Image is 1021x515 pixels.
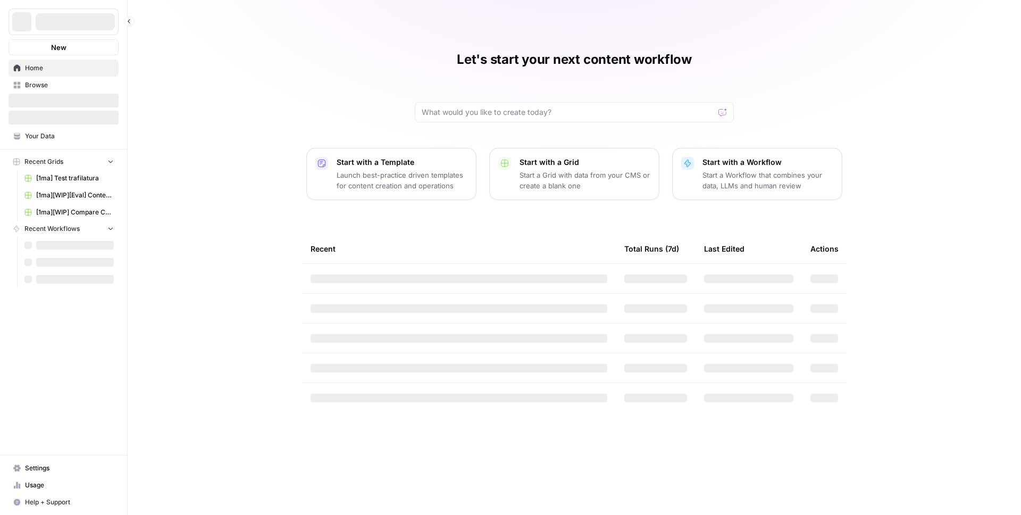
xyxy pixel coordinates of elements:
a: Home [9,60,119,77]
p: Start a Workflow that combines your data, LLMs and human review [702,170,833,191]
input: What would you like to create today? [422,107,714,118]
button: New [9,39,119,55]
a: [1ma] Test trafilatura [20,170,119,187]
div: Total Runs (7d) [624,234,679,263]
button: Start with a WorkflowStart a Workflow that combines your data, LLMs and human review [672,148,842,200]
span: New [51,42,66,53]
button: Recent Grids [9,154,119,170]
span: Browse [25,80,114,90]
button: Start with a GridStart a Grid with data from your CMS or create a blank one [489,148,659,200]
button: Recent Workflows [9,221,119,237]
a: Your Data [9,128,119,145]
span: Help + Support [25,497,114,507]
p: Launch best-practice driven templates for content creation and operations [337,170,467,191]
div: Recent [311,234,607,263]
button: Help + Support [9,494,119,511]
span: [1ma][WIP] Compare Convert Content Format [36,207,114,217]
a: Browse [9,77,119,94]
button: Start with a TemplateLaunch best-practice driven templates for content creation and operations [306,148,476,200]
p: Start a Grid with data from your CMS or create a blank one [520,170,650,191]
span: Recent Grids [24,157,63,167]
span: [1ma] Test trafilatura [36,173,114,183]
a: Usage [9,477,119,494]
p: Start with a Grid [520,157,650,168]
span: Settings [25,463,114,473]
span: Usage [25,480,114,490]
p: Start with a Template [337,157,467,168]
div: Last Edited [704,234,744,263]
p: Start with a Workflow [702,157,833,168]
a: [1ma][WIP][Eval] Content Compare Grid [20,187,119,204]
div: Actions [810,234,839,263]
a: [1ma][WIP] Compare Convert Content Format [20,204,119,221]
span: Your Data [25,131,114,141]
a: Settings [9,460,119,477]
span: Home [25,63,114,73]
span: Recent Workflows [24,224,80,234]
span: [1ma][WIP][Eval] Content Compare Grid [36,190,114,200]
h1: Let's start your next content workflow [457,51,692,68]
